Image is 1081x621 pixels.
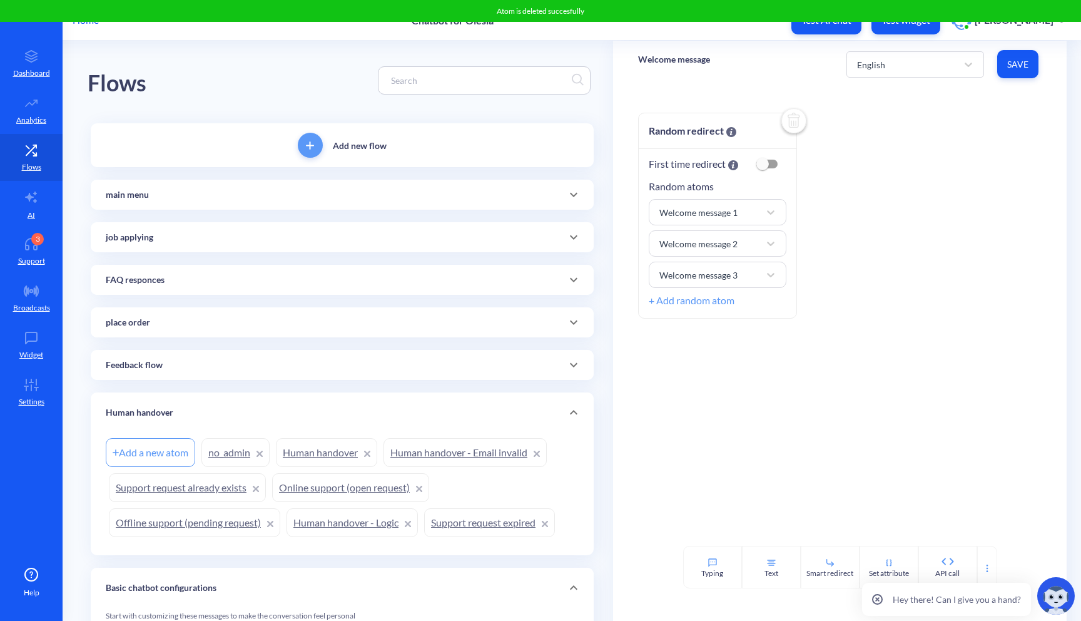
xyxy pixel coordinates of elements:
[31,233,44,245] div: 3
[997,50,1038,78] button: Save
[893,593,1021,606] p: Hey there! Can I give you a hand?
[106,274,165,287] p: FAQ responces
[109,473,266,502] a: Support request already exists
[1007,58,1028,71] span: Save
[424,508,555,537] a: Support request expired
[649,293,786,308] div: + Add random atom
[106,316,150,329] p: place order
[649,179,786,288] div: Random atoms
[333,139,387,152] p: Add new flow
[383,438,547,467] a: Human handover - Email invalid
[19,349,43,361] p: Widget
[276,438,377,467] a: Human handover
[91,350,594,380] div: Feedback flow
[1037,577,1075,615] img: copilot-icon.svg
[764,568,778,579] div: Text
[779,107,809,137] img: delete
[659,206,738,219] div: Welcome message 1
[806,568,853,579] div: Smart redirect
[91,180,594,210] div: main menu
[857,58,885,71] div: English
[935,568,960,579] div: API call
[106,188,149,202] p: main menu
[18,255,45,267] p: Support
[869,568,909,579] div: Set attribute
[106,231,153,244] p: job applying
[28,210,35,221] p: AI
[91,265,594,295] div: FAQ responces
[106,582,216,595] p: Basic chatbot configurations
[497,6,584,16] span: Atom is deleted succesfully
[385,73,572,88] input: Search
[91,568,594,608] div: Basic chatbot configurations
[91,393,594,433] div: Human handover
[88,66,146,101] div: Flows
[22,162,41,173] p: Flows
[109,508,280,537] a: Offline support (pending request)
[106,406,173,419] p: Human handover
[16,115,46,126] p: Analytics
[91,307,594,337] div: place order
[24,587,39,598] span: Help
[701,568,723,579] div: Typing
[649,157,738,172] div: First time redirect
[13,302,50,314] p: Broadcasts
[106,438,195,467] div: Add a new atom
[659,237,738,250] div: Welcome message 2
[19,396,44,408] p: Settings
[659,269,738,282] div: Welcome message 3
[272,473,429,502] a: Online support (open request)
[298,133,323,158] button: add
[639,113,796,149] div: Random redirect
[287,508,418,537] a: Human handover - Logic
[638,53,710,66] p: Welcome message
[91,222,594,252] div: job applying
[201,438,270,467] a: no_admin
[106,359,163,372] p: Feedback flow
[13,68,50,79] p: Dashboard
